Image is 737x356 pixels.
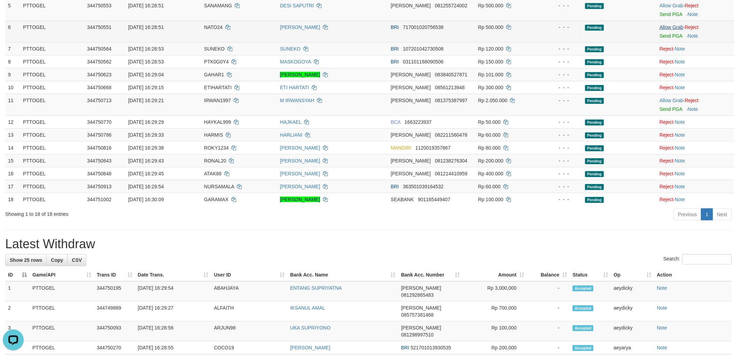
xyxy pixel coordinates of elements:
input: Search: [682,254,732,265]
span: Copy 1120019357867 to clipboard [416,145,451,151]
span: Pending [585,184,604,190]
td: 6 [5,21,20,42]
a: Reject [660,171,674,176]
span: [PERSON_NAME] [391,72,431,77]
td: - [527,281,570,302]
span: Copy 717001020756538 to clipboard [403,24,444,30]
span: HARMIS [204,132,223,138]
span: 344750668 [87,85,111,90]
td: · [657,115,734,128]
td: PTTOGEL [30,281,94,302]
a: [PERSON_NAME] [280,24,320,30]
th: Trans ID: activate to sort column ascending [94,268,135,281]
span: Copy 08561213948 to clipboard [435,85,465,90]
div: - - - [542,144,580,151]
span: Pending [585,158,604,164]
span: [PERSON_NAME] [391,132,431,138]
label: Search: [664,254,732,265]
span: Rp 50.000 [478,119,501,125]
span: Copy 081214410959 to clipboard [435,171,467,176]
a: Reject [660,85,674,90]
a: Send PGA [660,33,682,39]
div: - - - [542,58,580,65]
span: [PERSON_NAME] [391,158,431,164]
td: aeydicky [611,302,654,321]
td: 1 [5,281,30,302]
span: 344750913 [87,184,111,189]
span: GARAMAX [204,197,228,202]
span: Copy 901165449407 to clipboard [418,197,450,202]
td: 14 [5,141,20,154]
span: · [660,3,685,8]
a: Copy [46,254,68,266]
a: [PERSON_NAME] [290,345,330,350]
a: Note [688,33,698,39]
span: Copy 081238276304 to clipboard [435,158,467,164]
a: Reject [660,184,674,189]
span: Copy 081292865483 to clipboard [401,292,434,298]
span: 344751002 [87,197,111,202]
span: [DATE] 16:29:15 [128,85,164,90]
td: · [657,42,734,55]
a: Reject [660,197,674,202]
a: [PERSON_NAME] [280,197,320,202]
th: Status: activate to sort column ascending [570,268,611,281]
span: [DATE] 16:29:43 [128,158,164,164]
a: Note [688,12,698,17]
a: 1 [701,209,713,220]
span: Pending [585,3,604,9]
span: Rp 2.050.000 [478,98,507,103]
a: M IRWANSYAH [280,98,315,103]
a: Send PGA [660,106,682,112]
td: 9 [5,68,20,81]
td: · [657,55,734,68]
td: 7 [5,42,20,55]
a: Reject [660,145,674,151]
a: Reject [685,3,699,8]
a: Allow Grab [660,98,683,103]
td: 12 [5,115,20,128]
td: PTTOGEL [20,141,84,154]
h1: Latest Withdraw [5,237,732,251]
a: Allow Grab [660,24,683,30]
span: Copy 521701013930535 to clipboard [411,345,451,350]
span: [PERSON_NAME] [391,98,431,103]
span: Rp 100.000 [478,197,503,202]
a: Note [675,132,685,138]
td: 344750093 [94,321,135,341]
th: Balance: activate to sort column ascending [527,268,570,281]
span: ETIHARTATI [204,85,232,90]
span: [DATE] 16:30:09 [128,197,164,202]
span: 344750551 [87,24,111,30]
a: Next [713,209,732,220]
div: - - - [542,24,580,31]
span: Pending [585,132,604,138]
td: 15 [5,154,20,167]
span: [DATE] 16:29:29 [128,119,164,125]
span: [DATE] 16:29:33 [128,132,164,138]
span: Accepted [573,305,594,311]
span: Rp 60.000 [478,184,501,189]
span: [DATE] 16:28:53 [128,46,164,52]
td: · [657,154,734,167]
td: 16 [5,167,20,180]
span: BRI [391,59,399,65]
td: 13 [5,128,20,141]
span: Pending [585,120,604,126]
div: - - - [542,196,580,203]
th: Action [654,268,732,281]
span: Rp 80.000 [478,145,501,151]
td: 2 [5,302,30,321]
span: [PERSON_NAME] [401,325,441,331]
a: Reject [685,98,699,103]
span: [DATE] 16:29:04 [128,72,164,77]
span: Rp 60.000 [478,132,501,138]
span: NURSAMALA [204,184,234,189]
div: - - - [542,183,580,190]
div: - - - [542,170,580,177]
span: IRWAN1997 [204,98,231,103]
span: 344750816 [87,145,111,151]
td: PTTOGEL [30,341,94,354]
span: [DATE] 16:29:54 [128,184,164,189]
span: Pending [585,171,604,177]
